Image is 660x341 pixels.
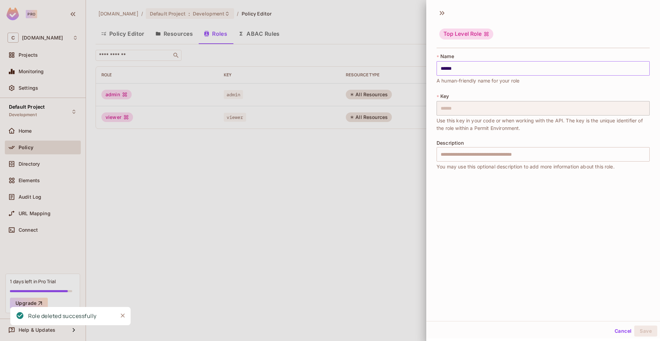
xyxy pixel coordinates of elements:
[440,93,449,99] span: Key
[634,326,657,337] button: Save
[437,117,650,132] span: Use this key in your code or when working with the API. The key is the unique identifier of the r...
[28,312,97,320] div: Role deleted successfully
[437,140,464,146] span: Description
[440,54,454,59] span: Name
[439,29,493,40] div: Top Level Role
[437,163,615,170] span: You may use this optional description to add more information about this role.
[612,326,634,337] button: Cancel
[118,310,128,321] button: Close
[437,77,519,85] span: A human-friendly name for your role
